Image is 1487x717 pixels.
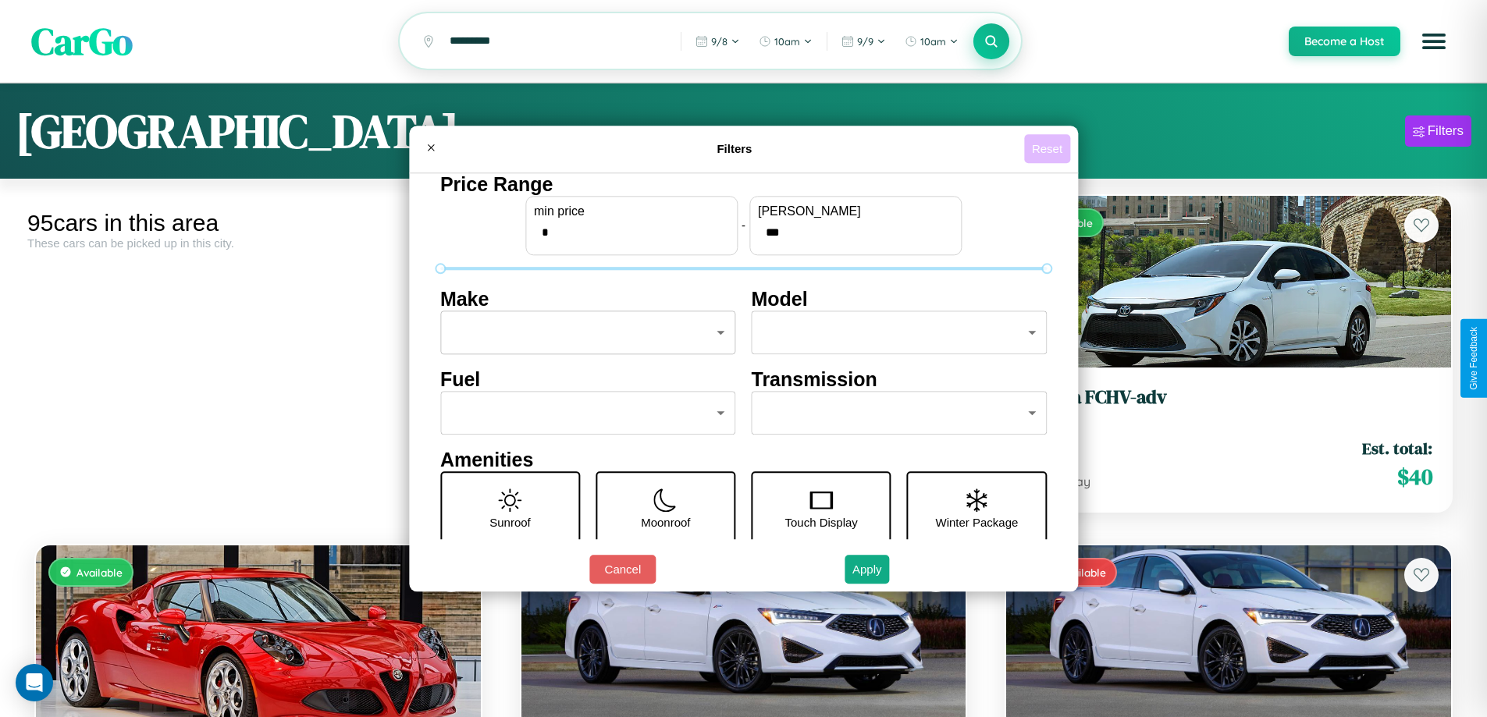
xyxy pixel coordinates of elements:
button: 9/8 [688,29,748,54]
div: 95 cars in this area [27,210,489,236]
button: 10am [897,29,966,54]
span: Available [76,566,123,579]
p: Winter Package [936,512,1019,533]
h4: Fuel [440,368,736,391]
h4: Transmission [752,368,1048,391]
button: 9/9 [834,29,894,54]
p: - [742,215,745,236]
span: CarGo [31,16,133,67]
h3: Toyota FCHV-adv [1025,386,1432,409]
div: These cars can be picked up in this city. [27,236,489,250]
button: Filters [1405,115,1471,147]
button: Become a Host [1289,27,1400,56]
span: 10am [920,35,946,48]
div: Filters [1428,123,1464,139]
h4: Filters [445,142,1024,155]
a: Toyota FCHV-adv2023 [1025,386,1432,424]
span: 9 / 8 [711,35,727,48]
h4: Model [752,288,1048,311]
div: Open Intercom Messenger [16,664,53,701]
p: Sunroof [489,512,531,533]
button: Reset [1024,134,1070,163]
h4: Make [440,288,736,311]
p: Moonroof [641,512,690,533]
h4: Amenities [440,449,1047,471]
span: Est. total: [1362,437,1432,460]
span: $ 40 [1397,461,1432,492]
label: min price [534,204,729,218]
button: Apply [845,555,890,584]
span: 9 / 9 [857,35,873,48]
button: 10am [751,29,820,54]
h1: [GEOGRAPHIC_DATA] [16,99,459,163]
span: 10am [774,35,800,48]
button: Cancel [589,555,656,584]
p: Touch Display [784,512,857,533]
label: [PERSON_NAME] [758,204,953,218]
h4: Price Range [440,173,1047,196]
div: Give Feedback [1468,327,1479,390]
button: Open menu [1412,20,1456,63]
